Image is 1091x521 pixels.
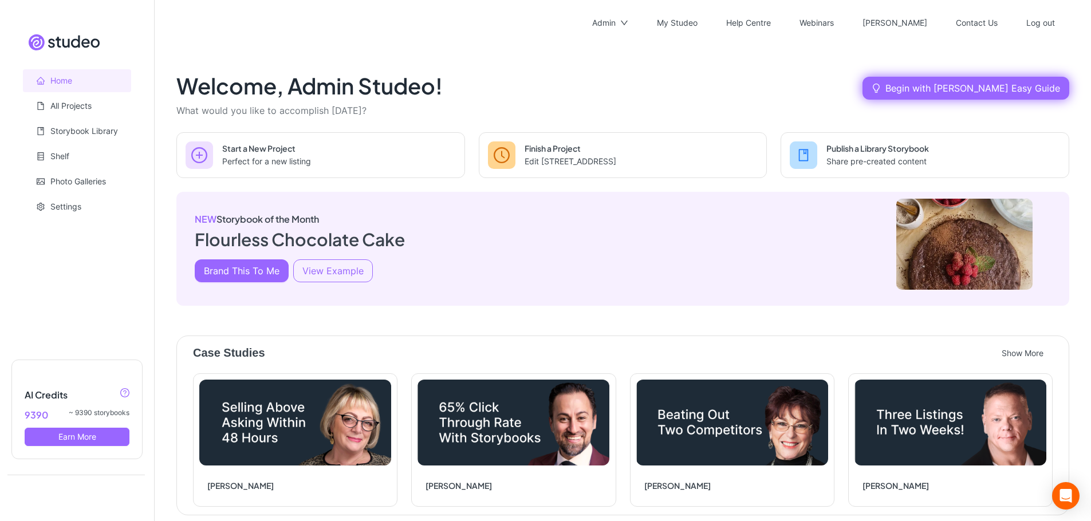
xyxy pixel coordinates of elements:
a: Photo Galleries [50,176,106,186]
button: Earn More [25,428,129,446]
span: What would you like to accomplish [DATE]? [176,105,367,116]
span: ~ 9390 storybooks [69,408,129,419]
a: View Example [293,259,373,282]
h1: Welcome, Admin Studeo! [176,73,443,99]
a: Log out [1026,18,1055,27]
a: Shelf [50,151,69,161]
span: Earn More [58,432,96,441]
span: NEW [195,213,216,225]
span: Brand This To Me [204,265,279,277]
span: Storybook of the Month [195,215,405,224]
a: Webinars [799,18,834,27]
span: View Example [302,265,364,277]
span: bulb [872,84,881,93]
a: All Projects [50,101,92,110]
a: My Studeo [657,18,698,27]
span: question-circle [120,388,129,397]
a: Help Centre [726,18,771,27]
span: down [620,19,628,27]
div: Open Intercom Messenger [1052,482,1080,510]
img: Site logo [29,34,100,50]
a: Storybook Library [50,126,118,136]
span: 9390 [25,408,48,422]
a: [PERSON_NAME] [862,18,927,27]
a: Home [50,76,72,85]
span: setting [37,203,45,211]
div: Admin [592,5,616,41]
span: Show More [1002,348,1043,358]
button: Show More [992,344,1053,362]
a: Contact Us [956,18,998,27]
span: Begin with [PERSON_NAME] Easy Guide [885,82,1060,94]
h5: AI Credits [25,388,129,402]
button: Brand This To Me [195,259,289,282]
span: Case Studies [193,344,265,362]
span: Flourless Chocolate Cake [195,228,405,250]
a: Begin with [PERSON_NAME] Easy Guide [862,77,1069,100]
span: Settings [50,195,122,218]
